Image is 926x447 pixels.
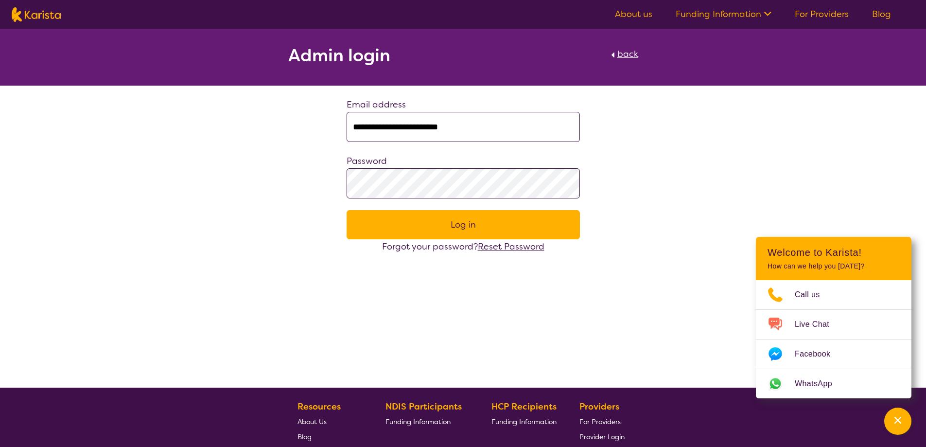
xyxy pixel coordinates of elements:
a: Funding Information [676,8,771,20]
a: Blog [872,8,891,20]
span: Funding Information [491,417,557,426]
a: Reset Password [478,241,544,252]
b: Providers [579,401,619,412]
a: Blog [297,429,363,444]
span: Blog [297,432,312,441]
a: For Providers [795,8,849,20]
a: Provider Login [579,429,625,444]
b: Resources [297,401,341,412]
a: For Providers [579,414,625,429]
b: HCP Recipients [491,401,557,412]
button: Channel Menu [884,408,911,435]
div: Forgot your password? [347,239,580,254]
a: Funding Information [385,414,469,429]
span: Funding Information [385,417,451,426]
span: For Providers [579,417,621,426]
span: Live Chat [795,317,841,332]
span: back [617,48,638,60]
span: About Us [297,417,327,426]
h2: Admin login [288,47,390,64]
button: Log in [347,210,580,239]
span: WhatsApp [795,376,844,391]
p: How can we help you [DATE]? [768,262,900,270]
img: Karista logo [12,7,61,22]
a: back [609,47,638,68]
span: Provider Login [579,432,625,441]
a: About Us [297,414,363,429]
span: Call us [795,287,832,302]
label: Password [347,155,387,167]
span: Facebook [795,347,842,361]
h2: Welcome to Karista! [768,247,900,258]
label: Email address [347,99,406,110]
a: About us [615,8,652,20]
a: Web link opens in a new tab. [756,369,911,398]
a: Funding Information [491,414,557,429]
div: Channel Menu [756,237,911,398]
ul: Choose channel [756,280,911,398]
b: NDIS Participants [385,401,462,412]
